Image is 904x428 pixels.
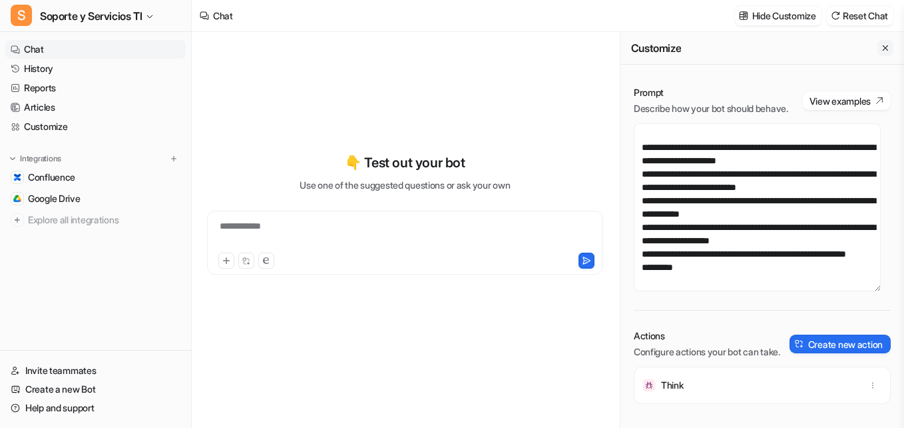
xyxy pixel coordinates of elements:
button: Reset Chat [827,6,893,25]
button: Close flyout [877,40,893,56]
p: Integrations [20,153,61,164]
span: S [11,5,32,26]
a: Customize [5,117,186,136]
p: Use one of the suggested questions or ask your own [300,178,510,192]
a: Articles [5,98,186,117]
span: Soporte y Servicios TI [40,7,142,25]
div: Chat [213,9,233,23]
button: Create new action [790,335,891,353]
a: Create a new Bot [5,380,186,399]
a: Chat [5,40,186,59]
a: Google DriveGoogle Drive [5,189,186,208]
h2: Customize [631,41,681,55]
img: reset [831,11,840,21]
span: Explore all integrations [28,209,180,231]
p: Hide Customize [752,9,816,23]
p: Actions [634,329,780,343]
img: Confluence [13,173,21,181]
button: View examples [803,91,891,110]
a: Invite teammates [5,361,186,380]
img: Google Drive [13,195,21,203]
p: 👇 Test out your bot [345,153,465,173]
a: Reports [5,79,186,97]
a: Explore all integrations [5,211,186,229]
button: Hide Customize [735,6,821,25]
p: Configure actions your bot can take. [634,345,780,359]
span: Confluence [28,171,75,184]
img: create-action-icon.svg [795,339,804,349]
img: Think icon [642,379,656,392]
span: Google Drive [28,192,81,205]
img: explore all integrations [11,213,24,227]
a: Help and support [5,399,186,417]
a: ConfluenceConfluence [5,168,186,187]
img: menu_add.svg [169,154,178,163]
p: Describe how your bot should behave. [634,102,788,115]
button: Integrations [5,152,65,165]
img: expand menu [8,154,17,163]
img: customize [739,11,748,21]
p: Think [661,379,684,392]
a: History [5,59,186,78]
p: Prompt [634,86,788,99]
